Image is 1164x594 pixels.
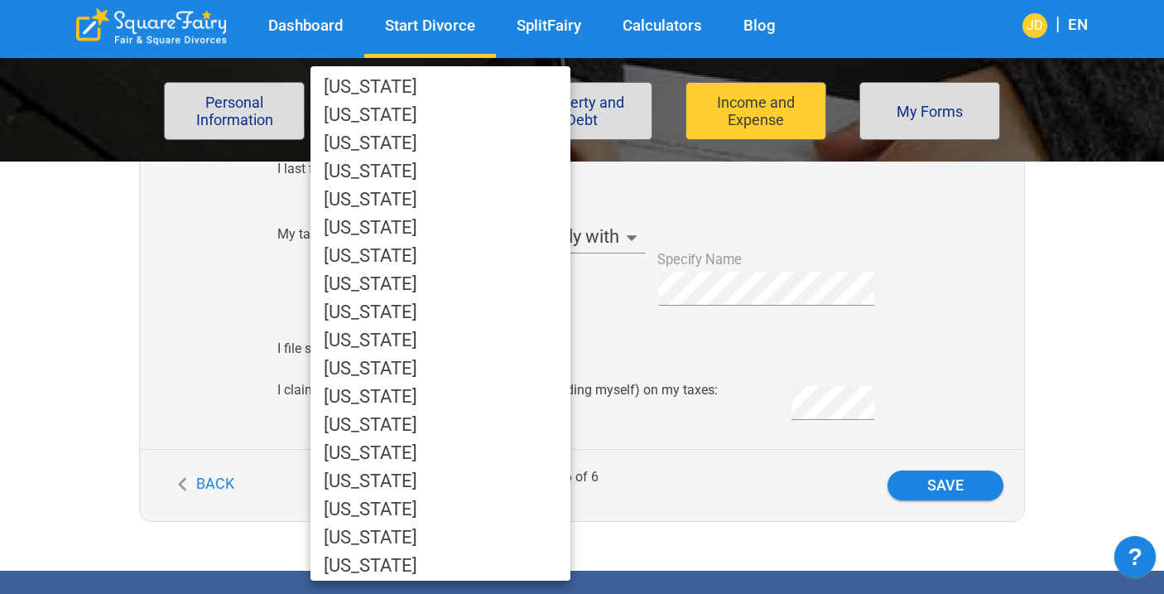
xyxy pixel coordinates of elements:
li: [US_STATE] [310,298,570,326]
li: [US_STATE] [310,439,570,467]
li: [US_STATE] [310,383,570,411]
li: [US_STATE] [310,355,570,383]
li: [US_STATE] [310,101,570,129]
li: [US_STATE] [310,495,570,524]
li: [US_STATE] [310,214,570,242]
li: [US_STATE] [310,552,570,580]
li: [US_STATE] [310,242,570,270]
li: [US_STATE] [310,411,570,439]
li: [US_STATE] [310,524,570,552]
li: [US_STATE] [310,467,570,495]
li: [US_STATE] [310,129,570,157]
li: [US_STATE] [310,186,570,214]
li: [US_STATE] [310,270,570,298]
iframe: JSD widget [1106,528,1164,594]
li: [US_STATE] [310,157,570,186]
li: [US_STATE] [310,73,570,101]
li: [US_STATE] [310,326,570,355]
